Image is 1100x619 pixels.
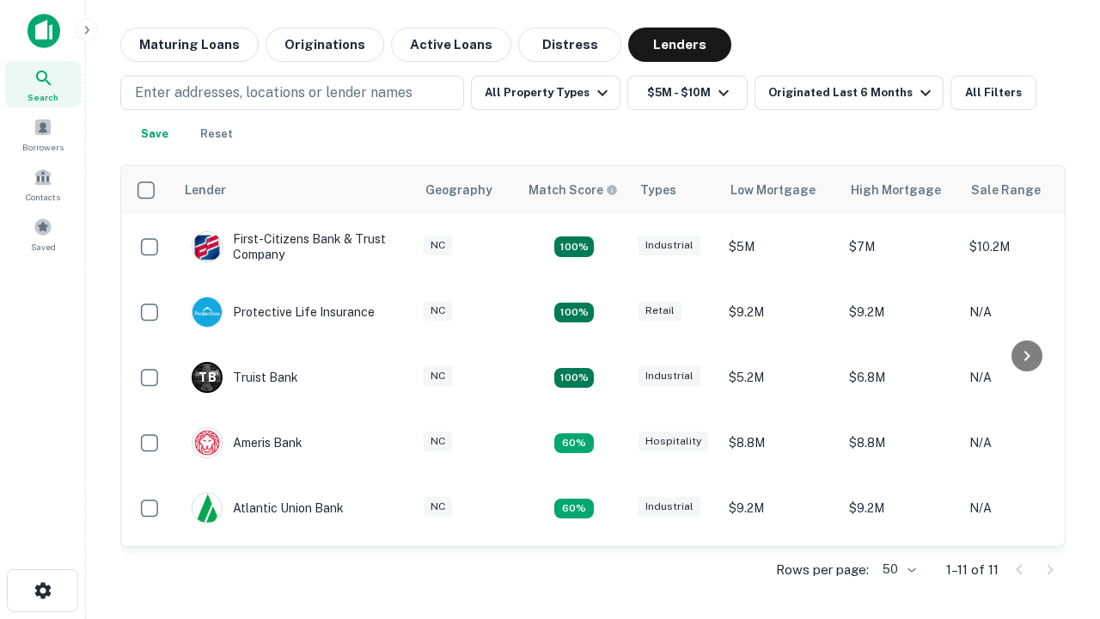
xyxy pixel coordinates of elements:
div: NC [424,366,452,386]
button: Reset [189,117,244,151]
div: Sale Range [971,180,1041,200]
img: picture [192,232,222,261]
p: Rows per page: [776,560,869,580]
td: $6.8M [840,345,961,410]
span: Search [27,90,58,104]
button: Lenders [628,28,731,62]
td: $6.3M [840,541,961,606]
td: $9.2M [840,279,961,345]
div: Industrial [639,497,700,517]
div: Matching Properties: 2, hasApolloMatch: undefined [554,236,594,257]
div: Atlantic Union Bank [192,493,344,524]
button: Distress [518,28,621,62]
span: Contacts [26,190,60,204]
th: Geography [415,166,518,214]
div: Originated Last 6 Months [768,83,936,103]
iframe: Chat Widget [1014,426,1100,509]
th: Low Mortgage [720,166,840,214]
img: picture [192,493,222,523]
button: Originated Last 6 Months [755,76,944,110]
div: NC [424,432,452,451]
div: Lender [185,180,226,200]
span: Saved [31,240,56,254]
td: $7M [840,214,961,279]
button: Originations [266,28,384,62]
td: $5M [720,214,840,279]
a: Borrowers [5,111,81,157]
div: NC [424,236,452,255]
div: Retail [639,301,681,321]
div: Ameris Bank [192,427,302,458]
div: Matching Properties: 2, hasApolloMatch: undefined [554,303,594,323]
button: All Filters [950,76,1036,110]
td: $6.3M [720,541,840,606]
div: Capitalize uses an advanced AI algorithm to match your search with the best lender. The match sco... [529,181,618,199]
button: Save your search to get updates of matches that match your search criteria. [127,117,182,151]
a: Contacts [5,161,81,207]
div: Protective Life Insurance [192,297,375,328]
button: Enter addresses, locations or lender names [120,76,464,110]
div: Geography [425,180,492,200]
a: Search [5,61,81,107]
button: Maturing Loans [120,28,259,62]
div: Hospitality [639,432,708,451]
a: Saved [5,211,81,257]
div: NC [424,301,452,321]
h6: Match Score [529,181,614,199]
img: picture [192,297,222,327]
button: Active Loans [391,28,511,62]
div: Types [640,180,676,200]
div: NC [424,497,452,517]
button: All Property Types [471,76,620,110]
td: $5.2M [720,345,840,410]
div: Matching Properties: 3, hasApolloMatch: undefined [554,368,594,389]
th: Capitalize uses an advanced AI algorithm to match your search with the best lender. The match sco... [518,166,630,214]
div: High Mortgage [851,180,941,200]
img: picture [192,428,222,457]
div: 50 [876,557,919,582]
th: High Mortgage [840,166,961,214]
div: Industrial [639,366,700,386]
td: $8.8M [840,410,961,475]
div: Matching Properties: 1, hasApolloMatch: undefined [554,433,594,454]
div: Truist Bank [192,362,298,393]
p: 1–11 of 11 [946,560,999,580]
span: Borrowers [22,140,64,154]
img: capitalize-icon.png [27,14,60,48]
td: $9.2M [720,279,840,345]
td: $9.2M [840,475,961,541]
div: Low Mortgage [730,180,816,200]
div: Matching Properties: 1, hasApolloMatch: undefined [554,499,594,519]
td: $8.8M [720,410,840,475]
button: $5M - $10M [627,76,748,110]
td: $9.2M [720,475,840,541]
p: T B [199,369,216,387]
th: Lender [174,166,415,214]
div: Industrial [639,236,700,255]
p: Enter addresses, locations or lender names [135,83,412,103]
div: First-citizens Bank & Trust Company [192,231,398,262]
th: Types [630,166,720,214]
